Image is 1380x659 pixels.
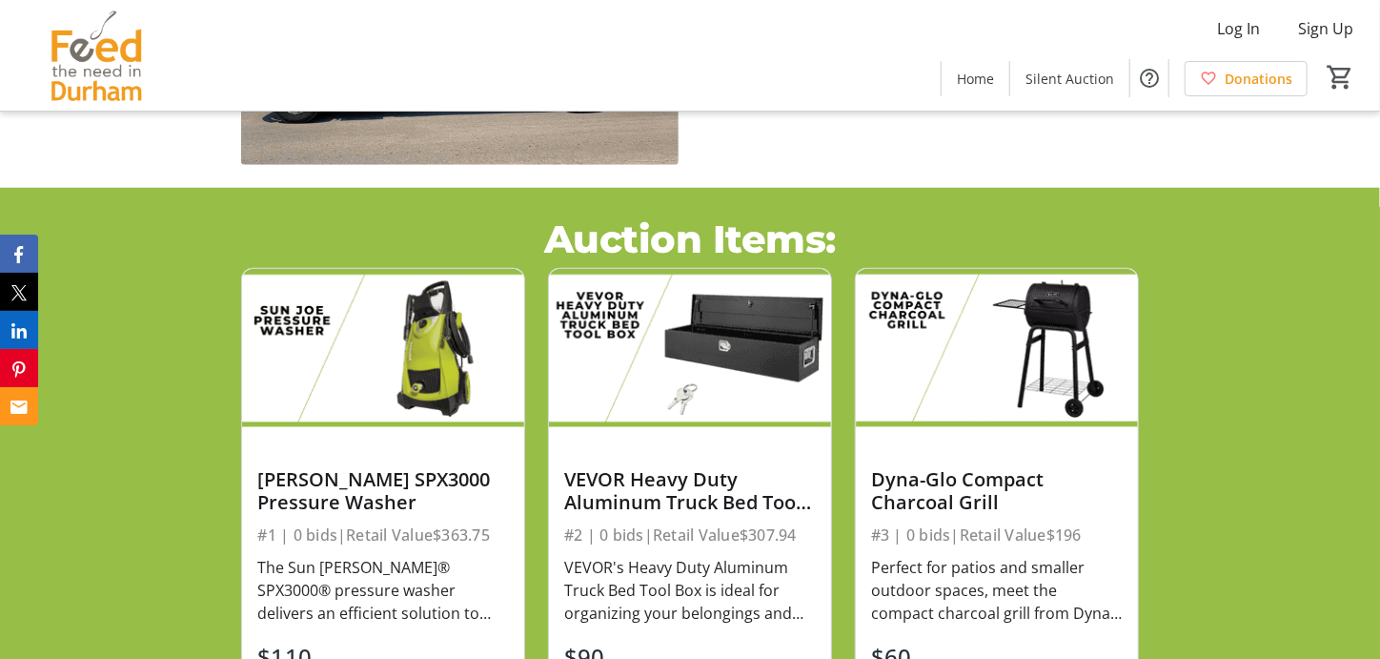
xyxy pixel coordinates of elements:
[1298,17,1353,40] span: Sign Up
[549,269,831,427] img: VEVOR Heavy Duty Aluminum Truck Bed Tool Box
[871,556,1123,625] div: Perfect for patios and smaller outdoor spaces, meet the compact charcoal grill from Dyna-Glo! Wit...
[257,522,509,548] div: #1 | 0 bids | Retail Value $363.75
[871,522,1123,548] div: #3 | 0 bids | Retail Value $196
[564,556,816,625] div: VEVOR's Heavy Duty Aluminum Truck Bed Tool Box is ideal for organizing your belongings and tools....
[1225,69,1292,89] span: Donations
[564,468,816,514] div: VEVOR Heavy Duty Aluminum Truck Bed Tool Box
[1217,17,1260,40] span: Log In
[11,8,181,103] img: Feed the Need in Durham's Logo
[242,269,524,427] img: Sun Joe SPX3000 Pressure Washer
[1202,13,1275,44] button: Log In
[856,269,1138,427] img: Dyna-Glo Compact Charcoal Grill
[544,216,836,262] strong: Auction Items:
[871,468,1123,514] div: Dyna-Glo Compact Charcoal Grill
[257,468,509,514] div: [PERSON_NAME] SPX3000 Pressure Washer
[1323,60,1357,94] button: Cart
[1130,59,1168,97] button: Help
[1283,13,1369,44] button: Sign Up
[942,61,1009,96] a: Home
[1025,69,1114,89] span: Silent Auction
[1010,61,1129,96] a: Silent Auction
[257,556,509,625] div: The Sun [PERSON_NAME]® SPX3000® pressure washer delivers an efficient solution to remove stubborn...
[1185,61,1308,96] a: Donations
[957,69,994,89] span: Home
[564,522,816,548] div: #2 | 0 bids | Retail Value $307.94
